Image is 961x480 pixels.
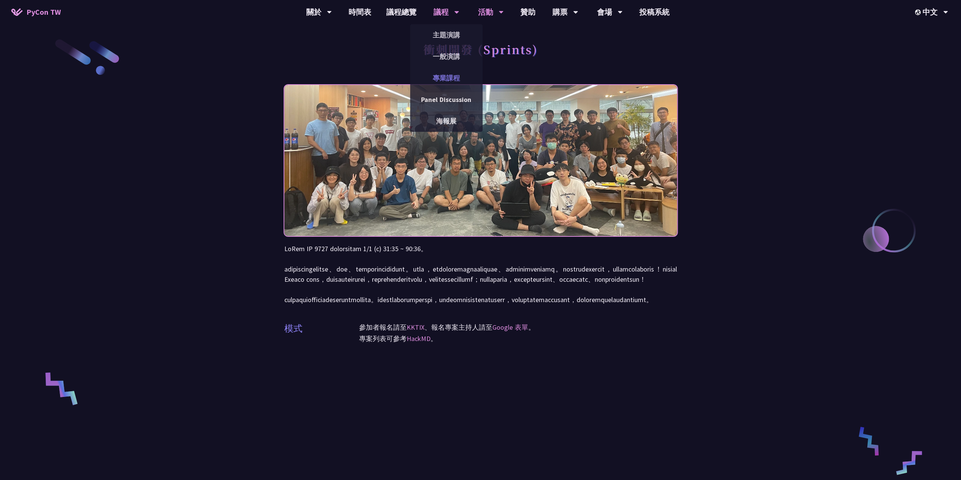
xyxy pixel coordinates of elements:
[407,334,430,343] a: HackMD
[284,244,677,305] p: LoRem IP 9727 dolorsitam 1/1 (c) 31:35 ~ 90:36。 adipiscingelitse、doe、temporincididunt。utla，etdolo...
[410,91,483,108] a: Panel Discussion
[4,3,68,22] a: PyCon TW
[359,322,677,333] p: 參加者報名請至 、報名專案主持人請至 。
[11,8,23,16] img: Home icon of PyCon TW 2025
[284,65,677,256] img: Photo of PyCon Taiwan Sprints
[492,323,528,332] a: Google 表單
[407,323,424,332] a: KKTIX
[410,26,483,44] a: 主題演講
[284,322,302,335] p: 模式
[26,6,61,18] span: PyCon TW
[915,9,922,15] img: Locale Icon
[410,69,483,87] a: 專業課程
[410,48,483,65] a: 一般演講
[359,333,677,344] p: 專案列表可參考 。
[410,112,483,130] a: 海報展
